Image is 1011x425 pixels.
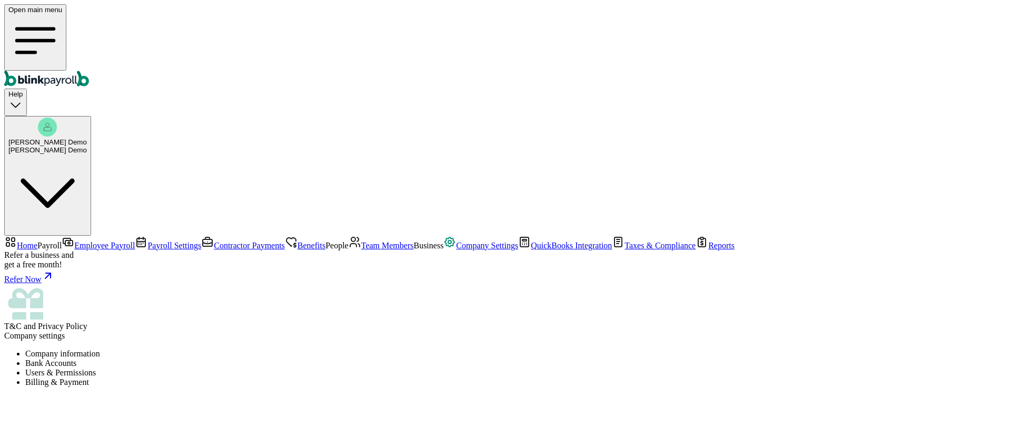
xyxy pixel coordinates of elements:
[518,241,612,250] a: QuickBooks Integration
[4,89,27,115] button: Help
[696,241,735,250] a: Reports
[625,241,696,250] span: Taxes & Compliance
[147,241,201,250] span: Payroll Settings
[17,241,37,250] span: Home
[8,90,23,98] span: Help
[25,359,1007,368] li: Bank Accounts
[708,241,735,250] span: Reports
[349,241,414,250] a: Team Members
[38,322,87,331] span: Privacy Policy
[836,311,1011,425] iframe: Chat Widget
[25,378,1007,387] li: Billing & Payment
[4,322,22,331] span: T&C
[4,4,66,71] button: Open main menu
[413,241,443,250] span: Business
[4,241,37,250] a: Home
[361,241,414,250] span: Team Members
[4,322,87,331] span: and
[531,241,612,250] span: QuickBooks Integration
[37,241,62,250] span: Payroll
[4,331,65,340] span: Company settings
[4,116,91,236] button: [PERSON_NAME] Demo[PERSON_NAME] Demo
[201,241,285,250] a: Contractor Payments
[25,349,1007,359] li: Company information
[25,368,1007,378] li: Users & Permissions
[62,241,135,250] a: Employee Payroll
[8,146,87,154] div: [PERSON_NAME] Demo
[298,241,325,250] span: Benefits
[456,241,518,250] span: Company Settings
[4,250,1007,269] div: Refer a business and get a free month!
[612,241,696,250] a: Taxes & Compliance
[325,241,349,250] span: People
[4,236,1007,331] nav: Sidebar
[214,241,285,250] span: Contractor Payments
[135,241,201,250] a: Payroll Settings
[8,138,87,146] span: [PERSON_NAME] Demo
[4,4,1007,89] nav: Global
[4,269,1007,284] a: Refer Now
[74,241,135,250] span: Employee Payroll
[285,241,325,250] a: Benefits
[8,6,62,14] span: Open main menu
[443,241,518,250] a: Company Settings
